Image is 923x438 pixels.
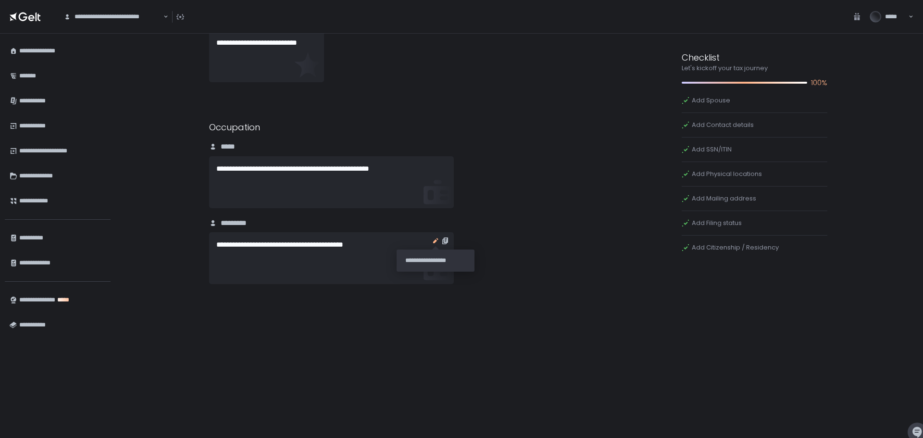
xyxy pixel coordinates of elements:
[692,145,732,154] span: Add SSN/ITIN
[682,64,828,73] div: Let's kickoff your tax journey
[692,121,754,129] span: Add Contact details
[692,194,756,203] span: Add Mailing address
[811,77,827,88] span: 100%
[692,219,742,227] span: Add Filing status
[692,243,779,252] span: Add Citizenship / Residency
[209,121,585,134] div: Occupation
[692,170,762,178] span: Add Physical locations
[58,7,168,27] div: Search for option
[682,51,828,64] div: Checklist
[162,12,162,22] input: Search for option
[692,96,730,105] span: Add Spouse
